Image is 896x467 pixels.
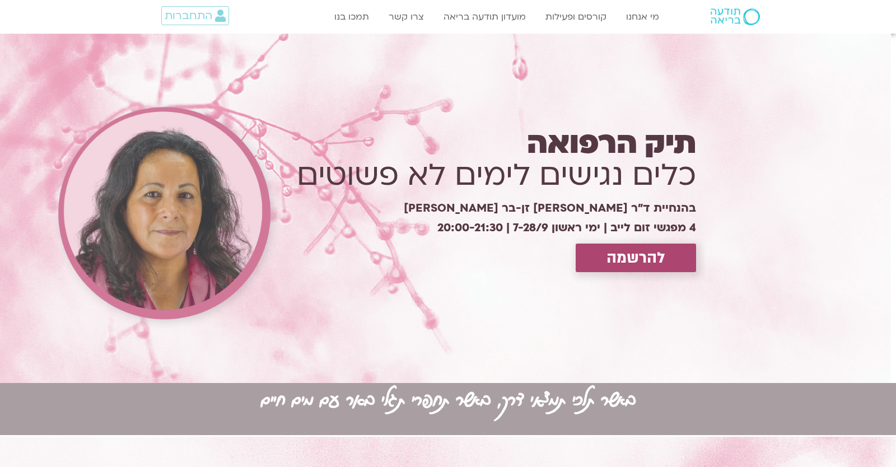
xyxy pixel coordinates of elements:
[540,6,612,27] a: קורסים ופעילות
[438,6,531,27] a: מועדון תודעה בריאה
[257,206,696,211] h1: בהנחיית ד״ר [PERSON_NAME] זן-בר [PERSON_NAME]
[383,6,430,27] a: צרו קשר
[257,128,696,159] h1: תיק הרפואה
[165,10,212,22] span: התחברות
[257,160,696,191] h1: כלים נגישים לימים לא פשוטים
[161,6,229,25] a: התחברות
[261,384,636,414] h2: באשר תלכי תמצאי דרך, באשר תחפרי תגלי באר עם מים חיים
[620,6,665,27] a: מי אנחנו
[329,6,375,27] a: תמכו בנו
[257,226,696,230] h1: 4 מפגשי זום לייב | ימי ראשון 7-28/9 | 20:00-21:30
[576,244,696,272] a: להרשמה
[606,249,665,267] span: להרשמה
[711,8,760,25] img: תודעה בריאה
